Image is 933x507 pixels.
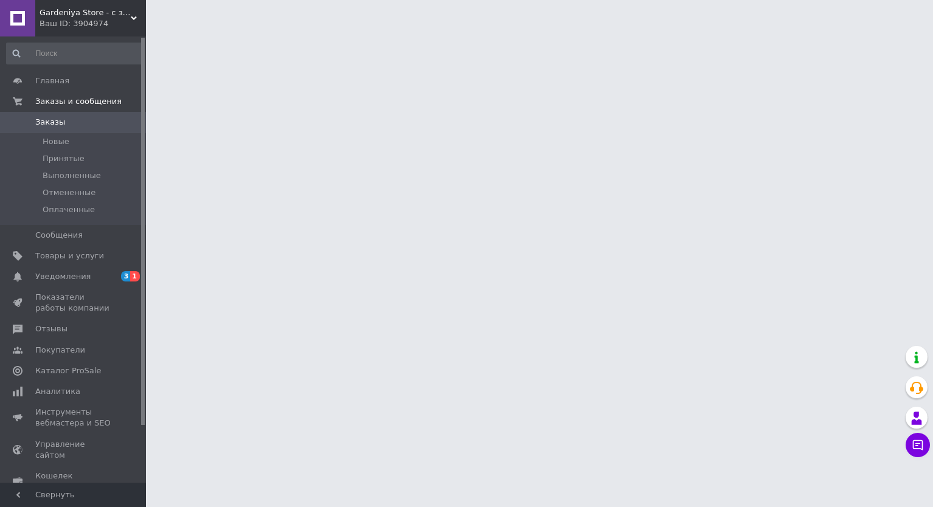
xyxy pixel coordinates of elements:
span: Товары и услуги [35,250,104,261]
span: Покупатели [35,345,85,356]
span: Выполненные [43,170,101,181]
span: Заказы [35,117,65,128]
span: 1 [130,271,140,281]
span: Каталог ProSale [35,365,101,376]
span: Аналитика [35,386,80,397]
span: 3 [121,271,131,281]
span: Отмененные [43,187,95,198]
span: Новые [43,136,69,147]
span: Оплаченные [43,204,95,215]
span: Gardeniya Store - с заботой о вашем уюте! [40,7,131,18]
span: Инструменты вебмастера и SEO [35,407,113,429]
button: Чат с покупателем [906,433,930,457]
span: Показатели работы компании [35,292,113,314]
span: Уведомления [35,271,91,282]
span: Отзывы [35,323,68,334]
span: Заказы и сообщения [35,96,122,107]
span: Принятые [43,153,85,164]
input: Поиск [6,43,144,64]
span: Кошелек компании [35,471,113,492]
div: Ваш ID: 3904974 [40,18,146,29]
span: Управление сайтом [35,439,113,461]
span: Сообщения [35,230,83,241]
span: Главная [35,75,69,86]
